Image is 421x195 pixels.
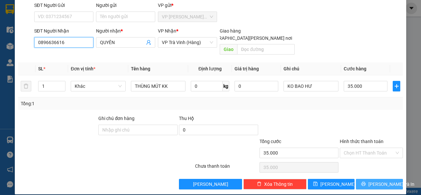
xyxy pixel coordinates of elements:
input: 0 [235,81,278,91]
button: deleteXóa Thông tin [243,179,307,189]
span: VP Nhận [158,28,176,34]
span: Định lượng [198,66,222,71]
span: Giao hàng [220,28,241,34]
span: VP [PERSON_NAME] [18,28,66,35]
span: Tên hàng [131,66,150,71]
button: [PERSON_NAME] [179,179,242,189]
input: Ghi chú đơn hàng [98,125,178,135]
input: Dọc đường [237,44,294,55]
strong: BIÊN NHẬN GỬI HÀNG [22,4,76,10]
span: Khác [75,81,122,91]
button: printer[PERSON_NAME] và In [356,179,403,189]
span: [GEOGRAPHIC_DATA][PERSON_NAME] nơi [202,35,295,42]
span: Cước hàng [344,66,366,71]
span: Thu Hộ [179,116,194,121]
span: user-add [146,40,151,45]
p: GỬI: [3,13,96,25]
input: VD: Bàn, Ghế [131,81,186,91]
span: VP Trà Vinh (Hàng) [162,37,213,47]
span: Đơn vị tính [71,66,95,71]
label: Ghi chú đơn hàng [98,116,135,121]
span: delete [257,182,261,187]
span: plus [393,84,400,89]
div: Chưa thanh toán [194,162,259,174]
span: Giá trị hàng [235,66,259,71]
div: Người gửi [96,2,155,9]
span: TRINH [35,36,51,42]
span: kg [223,81,229,91]
div: SĐT Người Nhận [34,27,93,35]
span: GIAO: [3,43,69,49]
span: CỔ CHIÊN [16,43,69,49]
span: [PERSON_NAME] [193,181,228,188]
span: NHẬN BXMT [39,43,69,49]
span: save [313,182,318,187]
span: Giao [220,44,237,55]
div: Tổng: 1 [21,100,163,107]
span: [PERSON_NAME] và In [368,181,414,188]
div: Người nhận [96,27,155,35]
label: Hình thức thanh toán [340,139,384,144]
span: 0916700979 - [3,36,51,42]
th: Ghi chú [281,62,341,75]
span: printer [361,182,366,187]
span: VP [PERSON_NAME] ([GEOGRAPHIC_DATA]) - [3,13,61,25]
span: Tổng cước [260,139,281,144]
span: [PERSON_NAME] [320,181,356,188]
button: save[PERSON_NAME] [308,179,355,189]
button: plus [393,81,400,91]
span: VP Trần Phú (Hàng) [162,12,213,22]
button: delete [21,81,31,91]
span: SL [38,66,43,71]
input: Ghi Chú [284,81,338,91]
p: NHẬN: [3,28,96,35]
span: Xóa Thông tin [264,181,293,188]
div: SĐT Người Gửi [34,2,93,9]
div: VP gửi [158,2,217,9]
